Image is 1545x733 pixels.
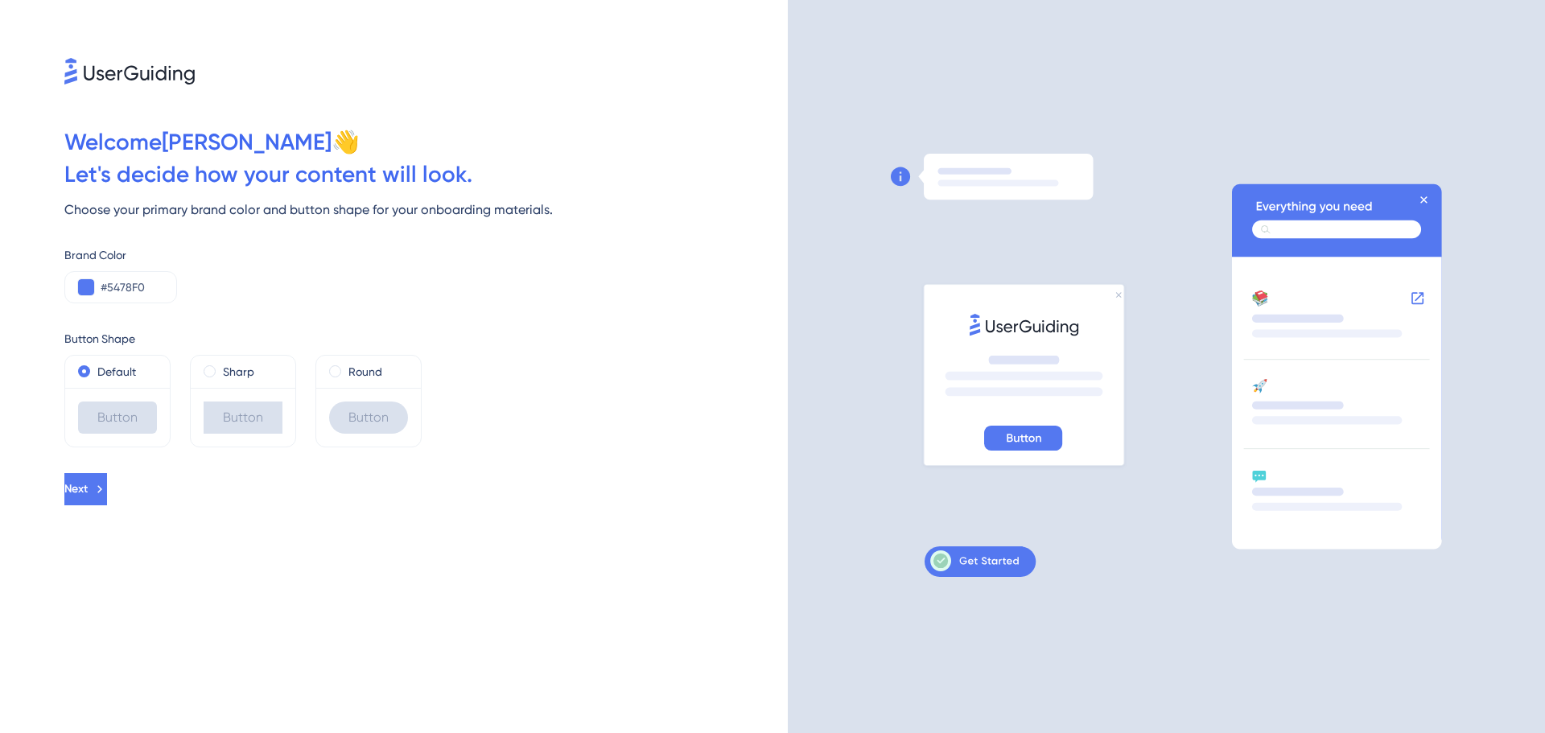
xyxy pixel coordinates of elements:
div: Welcome [PERSON_NAME] 👋 [64,126,788,159]
div: Button [78,402,157,434]
label: Sharp [223,362,254,381]
button: Next [64,473,107,505]
div: Button [329,402,408,434]
div: Button Shape [64,329,788,348]
label: Default [97,362,136,381]
div: Choose your primary brand color and button shape for your onboarding materials. [64,200,788,220]
div: Brand Color [64,245,788,265]
div: Let ' s decide how your content will look. [64,159,788,191]
div: Button [204,402,282,434]
span: Next [64,480,88,499]
label: Round [348,362,382,381]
